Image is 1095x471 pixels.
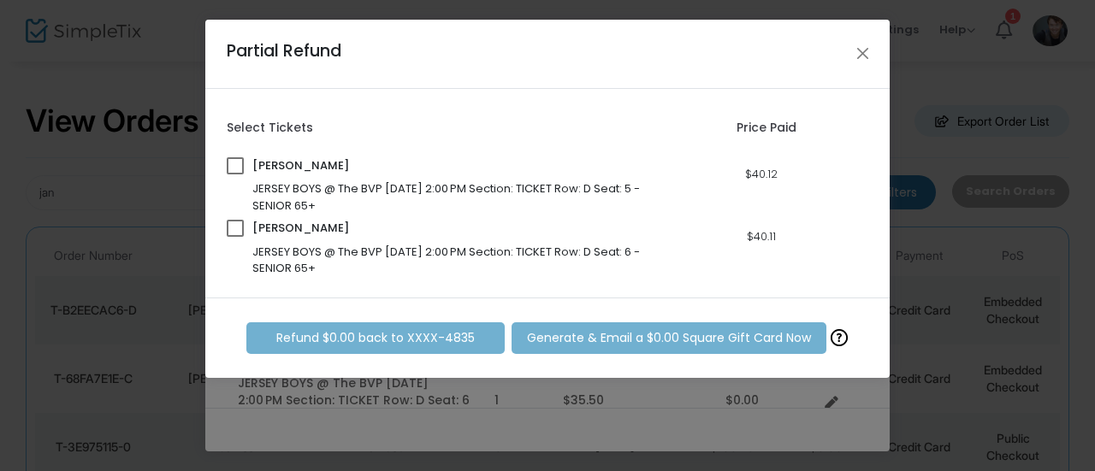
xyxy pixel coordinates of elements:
div: $40.11 [747,228,776,245]
label: Price Paid [737,119,796,137]
span: JERSEY BOYS @ The BVP [DATE] 2:00 PM Section: TICKET Row: D Seat: 6 - SENIOR 65+ [252,244,640,277]
span: [PERSON_NAME] [252,220,537,237]
div: $40.12 [745,166,778,183]
label: Select Tickets [227,119,313,137]
button: Close [852,43,874,65]
img: question-mark [831,329,848,346]
span: JERSEY BOYS @ The BVP [DATE] 2:00 PM Section: TICKET Row: D Seat: 5 - SENIOR 65+ [252,180,640,214]
h4: Partial Refund [227,41,341,61]
span: [PERSON_NAME] [252,157,537,174]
